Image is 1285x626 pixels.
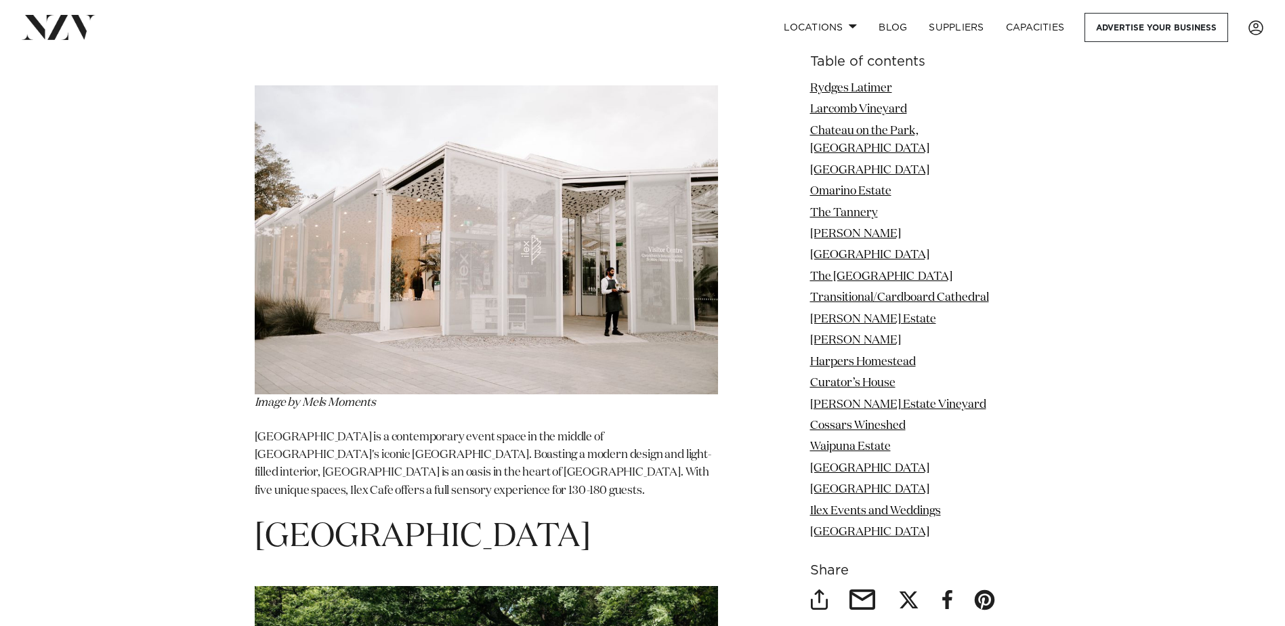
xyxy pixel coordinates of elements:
img: nzv-logo.png [22,15,96,39]
a: Rydges Latimer [810,83,892,94]
a: [GEOGRAPHIC_DATA] [810,484,929,495]
p: [GEOGRAPHIC_DATA] is a contemporary event space in the middle of [GEOGRAPHIC_DATA]'s iconic [GEOG... [255,429,718,500]
a: [GEOGRAPHIC_DATA] [810,463,929,474]
h1: [GEOGRAPHIC_DATA] [255,516,718,559]
a: Cossars Wineshed [810,420,906,432]
a: Advertise your business [1084,13,1228,42]
a: Curator’s House [810,377,896,389]
a: [GEOGRAPHIC_DATA] [810,250,929,262]
a: [PERSON_NAME] [810,228,901,240]
a: [PERSON_NAME] Estate Vineyard [810,399,986,411]
a: Ilex Events and Weddings [810,505,941,517]
a: Locations [773,13,868,42]
a: Transitional/Cardboard Cathedral [810,292,989,304]
a: BLOG [868,13,918,42]
a: Omarino Estate [810,186,891,197]
a: Harpers Homestead [810,356,916,368]
span: Image by Mels Moments [255,397,376,409]
a: [PERSON_NAME] [810,335,901,346]
a: The Tannery [810,207,878,219]
a: The [GEOGRAPHIC_DATA] [810,271,952,283]
a: Capacities [995,13,1076,42]
a: SUPPLIERS [918,13,994,42]
a: [PERSON_NAME] Estate [810,314,936,325]
h6: Table of contents [810,55,1031,69]
a: Chateau on the Park, [GEOGRAPHIC_DATA] [810,125,929,154]
h6: Share [810,564,1031,578]
a: [GEOGRAPHIC_DATA] [810,526,929,538]
a: [GEOGRAPHIC_DATA] [810,165,929,176]
a: Waipuna Estate [810,441,891,453]
a: Larcomb Vineyard [810,104,907,115]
